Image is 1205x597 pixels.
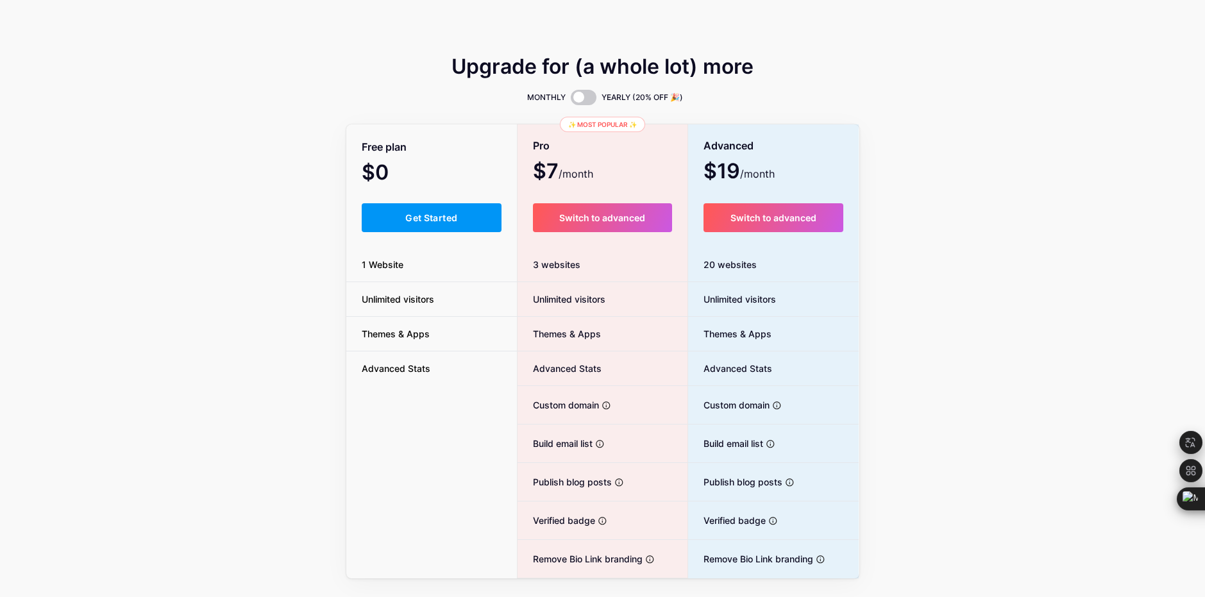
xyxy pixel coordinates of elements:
[730,212,816,223] span: Switch to advanced
[518,248,687,282] div: 3 websites
[740,166,775,181] span: /month
[688,475,782,489] span: Publish blog posts
[362,165,423,183] span: $0
[346,292,450,306] span: Unlimited visitors
[533,203,672,232] button: Switch to advanced
[688,362,772,375] span: Advanced Stats
[704,135,754,157] span: Advanced
[518,437,593,450] span: Build email list
[518,552,643,566] span: Remove Bio Link branding
[688,248,859,282] div: 20 websites
[533,135,550,157] span: Pro
[688,292,776,306] span: Unlimited visitors
[704,164,775,181] span: $19
[527,91,566,104] span: MONTHLY
[559,212,645,223] span: Switch to advanced
[518,398,599,412] span: Custom domain
[362,203,502,232] button: Get Started
[533,164,593,181] span: $7
[518,475,612,489] span: Publish blog posts
[346,362,446,375] span: Advanced Stats
[518,327,601,341] span: Themes & Apps
[688,514,766,527] span: Verified badge
[688,552,813,566] span: Remove Bio Link branding
[688,327,771,341] span: Themes & Apps
[362,136,407,158] span: Free plan
[518,292,605,306] span: Unlimited visitors
[560,117,645,132] div: ✨ Most popular ✨
[518,362,602,375] span: Advanced Stats
[688,437,763,450] span: Build email list
[704,203,844,232] button: Switch to advanced
[405,212,457,223] span: Get Started
[559,166,593,181] span: /month
[346,327,445,341] span: Themes & Apps
[518,514,595,527] span: Verified badge
[602,91,683,104] span: YEARLY (20% OFF 🎉)
[688,398,770,412] span: Custom domain
[346,258,419,271] span: 1 Website
[451,59,754,74] span: Upgrade for (a whole lot) more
